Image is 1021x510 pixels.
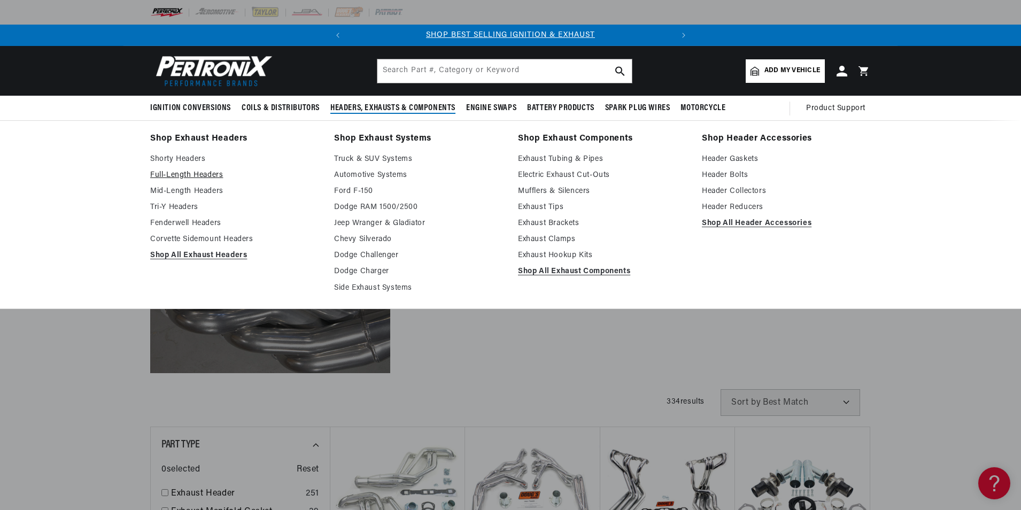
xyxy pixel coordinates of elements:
[334,201,503,214] a: Dodge RAM 1500/2500
[150,233,319,246] a: Corvette Sidemount Headers
[334,265,503,278] a: Dodge Charger
[330,103,455,114] span: Headers, Exhausts & Components
[334,132,503,146] a: Shop Exhaust Systems
[731,398,761,407] span: Sort by
[518,265,687,278] a: Shop All Exhaust Components
[518,217,687,230] a: Exhaust Brackets
[325,96,461,121] summary: Headers, Exhausts & Components
[306,487,319,501] div: 251
[605,103,670,114] span: Spark Plug Wires
[806,96,871,121] summary: Product Support
[667,398,705,406] span: 334 results
[334,153,503,166] a: Truck & SUV Systems
[675,96,731,121] summary: Motorcycle
[297,463,319,477] span: Reset
[702,185,871,198] a: Header Collectors
[702,132,871,146] a: Shop Header Accessories
[746,59,825,83] a: Add my vehicle
[334,249,503,262] a: Dodge Challenger
[161,463,200,477] span: 0 selected
[150,103,231,114] span: Ignition Conversions
[150,169,319,182] a: Full-Length Headers
[123,25,898,46] slideshow-component: Translation missing: en.sections.announcements.announcement_bar
[527,103,594,114] span: Battery Products
[522,96,600,121] summary: Battery Products
[334,217,503,230] a: Jeep Wranger & Gladiator
[702,201,871,214] a: Header Reducers
[334,185,503,198] a: Ford F-150
[426,31,595,39] a: SHOP BEST SELLING IGNITION & EXHAUST
[334,282,503,295] a: Side Exhaust Systems
[327,25,349,46] button: Translation missing: en.sections.announcements.previous_announcement
[150,153,319,166] a: Shorty Headers
[334,233,503,246] a: Chevy Silverado
[150,201,319,214] a: Tri-Y Headers
[150,217,319,230] a: Fenderwell Headers
[680,103,725,114] span: Motorcycle
[518,201,687,214] a: Exhaust Tips
[518,153,687,166] a: Exhaust Tubing & Pipes
[466,103,516,114] span: Engine Swaps
[349,29,673,41] div: 1 of 2
[806,103,865,114] span: Product Support
[518,233,687,246] a: Exhaust Clamps
[171,487,301,501] a: Exhaust Header
[518,132,687,146] a: Shop Exhaust Components
[702,217,871,230] a: Shop All Header Accessories
[461,96,522,121] summary: Engine Swaps
[150,96,236,121] summary: Ignition Conversions
[150,52,273,89] img: Pertronix
[600,96,676,121] summary: Spark Plug Wires
[673,25,694,46] button: Translation missing: en.sections.announcements.next_announcement
[349,29,673,41] div: Announcement
[150,132,319,146] a: Shop Exhaust Headers
[721,389,860,416] select: Sort by
[334,169,503,182] a: Automotive Systems
[161,439,199,450] span: Part Type
[150,185,319,198] a: Mid-Length Headers
[242,103,320,114] span: Coils & Distributors
[377,59,632,83] input: Search Part #, Category or Keyword
[608,59,632,83] button: search button
[518,249,687,262] a: Exhaust Hookup Kits
[236,96,325,121] summary: Coils & Distributors
[764,66,820,76] span: Add my vehicle
[702,153,871,166] a: Header Gaskets
[702,169,871,182] a: Header Bolts
[150,249,319,262] a: Shop All Exhaust Headers
[518,185,687,198] a: Mufflers & Silencers
[518,169,687,182] a: Electric Exhaust Cut-Outs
